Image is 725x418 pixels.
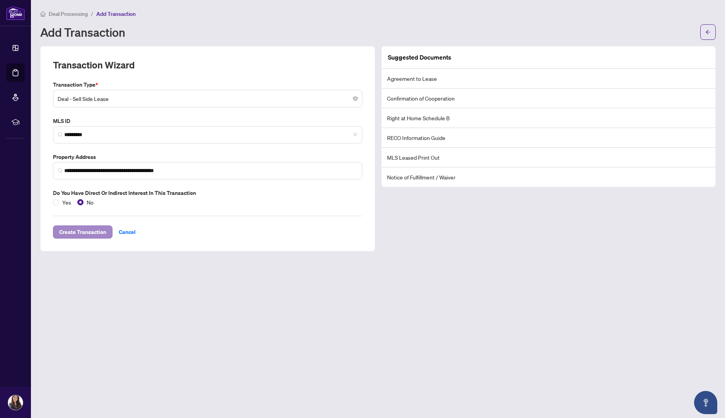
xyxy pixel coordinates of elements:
span: Yes [59,198,74,206]
li: Notice of Fulfillment / Waiver [382,167,716,187]
img: Profile Icon [8,395,23,410]
span: No [84,198,97,206]
label: Property Address [53,153,362,161]
img: search_icon [58,168,63,173]
article: Suggested Documents [388,53,451,62]
label: MLS ID [53,117,362,125]
li: Confirmation of Cooperation [382,89,716,108]
label: Transaction Type [53,80,362,89]
h2: Transaction Wizard [53,59,135,71]
h1: Add Transaction [40,26,125,38]
li: / [91,9,93,18]
span: arrow-left [705,29,711,35]
span: close-circle [353,96,358,101]
span: home [40,11,46,17]
button: Cancel [113,225,142,239]
span: close [353,132,358,137]
span: Cancel [119,226,136,238]
li: RECO Information Guide [382,128,716,148]
span: Create Transaction [59,226,106,238]
li: MLS Leased Print Out [382,148,716,167]
img: logo [6,6,25,20]
li: Right at Home Schedule B [382,108,716,128]
button: Create Transaction [53,225,113,239]
button: Open asap [694,391,717,414]
img: search_icon [58,132,63,137]
span: Add Transaction [96,10,136,17]
span: Deal - Sell Side Lease [58,91,358,106]
li: Agreement to Lease [382,69,716,89]
label: Do you have direct or indirect interest in this transaction [53,189,362,197]
span: Deal Processing [49,10,88,17]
